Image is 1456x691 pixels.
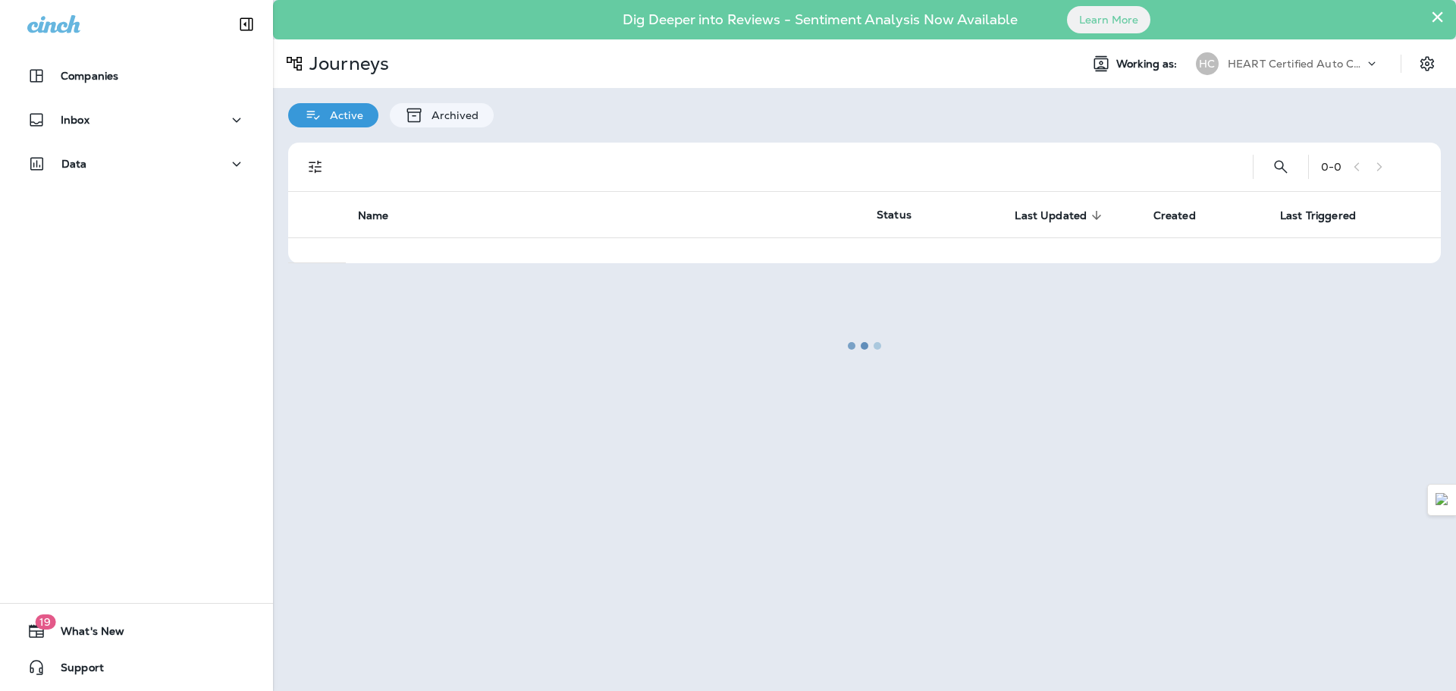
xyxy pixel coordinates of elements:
[15,616,258,646] button: 19What's New
[225,9,268,39] button: Collapse Sidebar
[15,105,258,135] button: Inbox
[35,614,55,630] span: 19
[61,158,87,170] p: Data
[45,625,124,643] span: What's New
[61,70,118,82] p: Companies
[15,652,258,683] button: Support
[15,61,258,91] button: Companies
[1436,493,1449,507] img: Detect Auto
[45,661,104,680] span: Support
[61,114,89,126] p: Inbox
[15,149,258,179] button: Data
